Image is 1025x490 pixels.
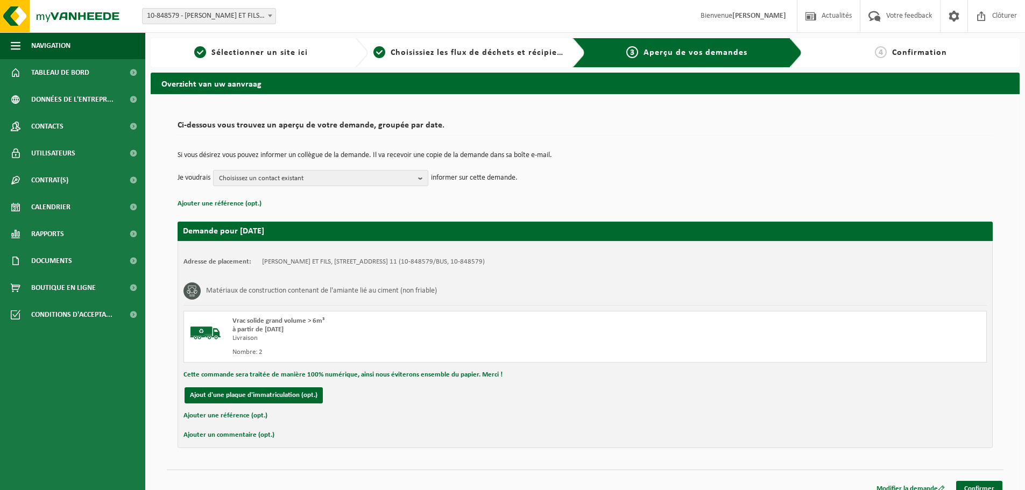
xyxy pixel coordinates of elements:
button: Ajouter une référence (opt.) [183,409,267,423]
span: Confirmation [892,48,947,57]
h3: Matériaux de construction contenant de l'amiante lié au ciment (non friable) [206,282,437,300]
span: Sélectionner un site ici [211,48,308,57]
span: Rapports [31,221,64,247]
img: BL-SO-LV.png [189,317,222,349]
strong: Demande pour [DATE] [183,227,264,236]
span: 10-848579 - ROUSSEAU ET FILS - ATH [143,9,275,24]
button: Ajout d'une plaque d'immatriculation (opt.) [185,387,323,403]
p: Si vous désirez vous pouvez informer un collègue de la demande. Il va recevoir une copie de la de... [178,152,993,159]
a: 2Choisissiez les flux de déchets et récipients [373,46,564,59]
td: [PERSON_NAME] ET FILS, [STREET_ADDRESS] 11 (10-848579/BUS, 10-848579) [262,258,485,266]
h2: Overzicht van uw aanvraag [151,73,1020,94]
strong: à partir de [DATE] [232,326,284,333]
span: 2 [373,46,385,58]
span: Conditions d'accepta... [31,301,112,328]
span: Calendrier [31,194,70,221]
span: Utilisateurs [31,140,75,167]
span: Contacts [31,113,63,140]
span: Documents [31,247,72,274]
span: Données de l'entrepr... [31,86,114,113]
span: Choisissez un contact existant [219,171,414,187]
span: 4 [875,46,887,58]
strong: [PERSON_NAME] [732,12,786,20]
span: Boutique en ligne [31,274,96,301]
p: Je voudrais [178,170,210,186]
div: Nombre: 2 [232,348,628,357]
span: 3 [626,46,638,58]
span: Tableau de bord [31,59,89,86]
a: 1Sélectionner un site ici [156,46,347,59]
button: Ajouter un commentaire (opt.) [183,428,274,442]
strong: Adresse de placement: [183,258,251,265]
div: Livraison [232,334,628,343]
button: Cette commande sera traitée de manière 100% numérique, ainsi nous éviterons ensemble du papier. M... [183,368,503,382]
span: Navigation [31,32,70,59]
button: Ajouter une référence (opt.) [178,197,261,211]
span: Contrat(s) [31,167,68,194]
h2: Ci-dessous vous trouvez un aperçu de votre demande, groupée par date. [178,121,993,136]
p: informer sur cette demande. [431,170,518,186]
button: Choisissez un contact existant [213,170,428,186]
span: Vrac solide grand volume > 6m³ [232,317,324,324]
span: Choisissiez les flux de déchets et récipients [391,48,570,57]
span: 10-848579 - ROUSSEAU ET FILS - ATH [142,8,276,24]
span: Aperçu de vos demandes [644,48,747,57]
span: 1 [194,46,206,58]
